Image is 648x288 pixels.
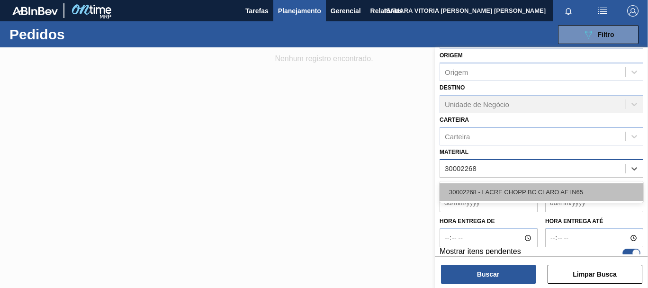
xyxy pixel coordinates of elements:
label: Origem [440,52,463,59]
label: Hora entrega até [545,215,643,228]
label: Mostrar itens pendentes [440,247,521,259]
span: Filtro [598,31,614,38]
span: Relatórios [370,5,403,17]
label: Carteira [440,117,469,123]
input: dd/mm/yyyy [545,193,643,212]
button: Notificações [553,4,584,18]
img: TNhmsLtSVTkK8tSr43FrP2fwEKptu5GPRR3wAAAABJRU5ErkJggg== [12,7,58,15]
img: userActions [597,5,608,17]
input: dd/mm/yyyy [440,193,538,212]
label: Hora entrega de [440,215,538,228]
span: Tarefas [245,5,269,17]
div: Carteira [445,132,470,140]
img: Logout [627,5,639,17]
label: Destino [440,84,465,91]
h1: Pedidos [9,29,143,40]
div: Origem [445,68,468,76]
div: 30002268 - LACRE CHOPP BC CLARO AF IN65 [440,183,643,201]
span: Planejamento [278,5,321,17]
span: Gerencial [331,5,361,17]
label: Material [440,149,468,155]
button: Filtro [558,25,639,44]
